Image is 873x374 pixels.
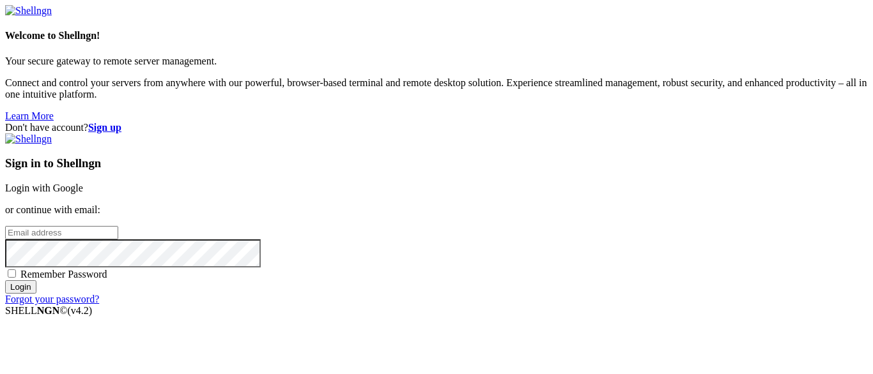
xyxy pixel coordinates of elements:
b: NGN [37,305,60,316]
p: Connect and control your servers from anywhere with our powerful, browser-based terminal and remo... [5,77,868,100]
input: Email address [5,226,118,239]
h4: Welcome to Shellngn! [5,30,868,41]
input: Login [5,280,36,294]
span: 4.2.0 [68,305,93,316]
h3: Sign in to Shellngn [5,156,868,170]
a: Forgot your password? [5,294,99,304]
span: SHELL © [5,305,92,316]
p: Your secure gateway to remote server management. [5,56,868,67]
input: Remember Password [8,269,16,278]
img: Shellngn [5,133,52,145]
img: Shellngn [5,5,52,17]
span: Remember Password [20,269,107,280]
a: Login with Google [5,183,83,193]
p: or continue with email: [5,204,868,216]
div: Don't have account? [5,122,868,133]
a: Sign up [88,122,121,133]
a: Learn More [5,110,54,121]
